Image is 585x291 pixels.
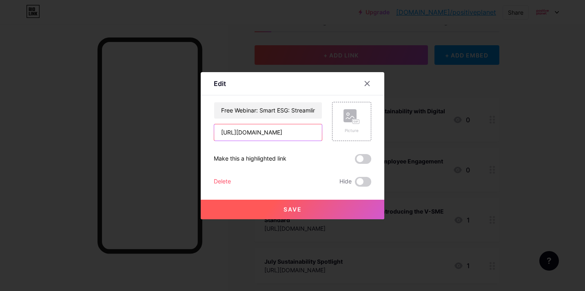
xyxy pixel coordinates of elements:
div: Edit [214,79,226,88]
div: Delete [214,177,231,187]
input: URL [214,124,322,141]
button: Save [201,200,384,219]
input: Title [214,102,322,119]
span: Hide [339,177,352,187]
span: Save [284,206,302,213]
div: Make this a highlighted link [214,154,286,164]
div: Picture [343,128,360,134]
